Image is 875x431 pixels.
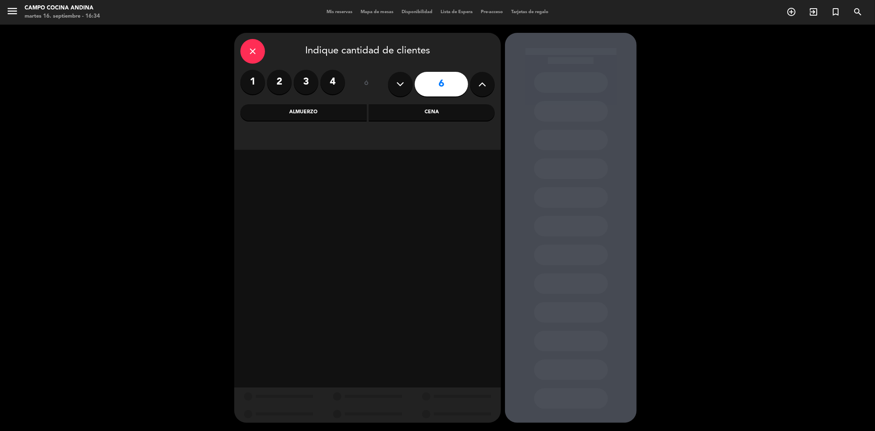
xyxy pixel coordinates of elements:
[786,7,796,17] i: add_circle_outline
[248,46,258,56] i: close
[507,10,553,14] span: Tarjetas de regalo
[320,70,345,94] label: 4
[356,10,398,14] span: Mapa de mesas
[477,10,507,14] span: Pre-acceso
[853,7,863,17] i: search
[369,104,495,121] div: Cena
[25,12,100,21] div: martes 16. septiembre - 16:34
[294,70,318,94] label: 3
[240,104,367,121] div: Almuerzo
[831,7,841,17] i: turned_in_not
[809,7,818,17] i: exit_to_app
[6,5,18,17] i: menu
[353,70,380,99] div: ó
[25,4,100,12] div: Campo Cocina Andina
[398,10,436,14] span: Disponibilidad
[267,70,292,94] label: 2
[322,10,356,14] span: Mis reservas
[240,39,495,64] div: Indique cantidad de clientes
[240,70,265,94] label: 1
[6,5,18,20] button: menu
[436,10,477,14] span: Lista de Espera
